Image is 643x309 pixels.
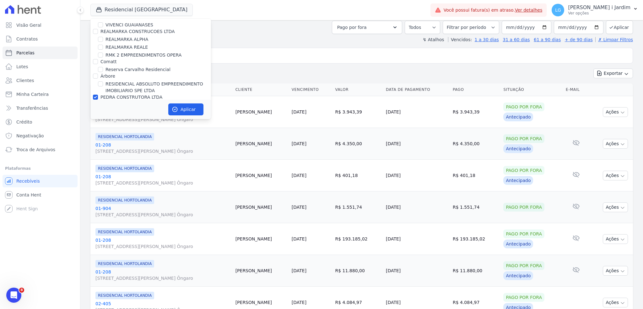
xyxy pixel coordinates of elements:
[16,91,49,97] span: Minha Carteira
[95,116,230,123] span: [STREET_ADDRESS][PERSON_NAME] Ôngaro
[233,255,289,287] td: [PERSON_NAME]
[3,19,78,31] a: Visão Geral
[105,22,153,28] label: VIVENCI GUAIANASES
[16,63,28,70] span: Lotes
[233,83,289,96] th: Cliente
[3,116,78,128] a: Crédito
[450,128,501,160] td: R$ 4.350,00
[565,37,593,42] a: + de 90 dias
[383,255,450,287] td: [DATE]
[450,191,501,223] td: R$ 1.551,74
[102,49,630,62] input: Buscar por nome do lote ou do cliente
[3,33,78,45] a: Contratos
[95,212,230,218] span: [STREET_ADDRESS][PERSON_NAME] Ôngaro
[3,47,78,59] a: Parcelas
[233,128,289,160] td: [PERSON_NAME]
[3,189,78,201] a: Conta Hent
[423,37,444,42] label: ↯ Atalhos
[292,236,306,241] a: [DATE]
[475,37,499,42] a: 1 a 30 dias
[503,203,544,212] div: Pago por fora
[503,134,544,143] div: Pago por fora
[289,83,333,96] th: Vencimento
[503,144,533,153] div: Antecipado
[448,37,472,42] label: Vencidos:
[95,148,230,154] span: [STREET_ADDRESS][PERSON_NAME] Ôngaro
[233,223,289,255] td: [PERSON_NAME]
[16,192,41,198] span: Conta Hent
[95,237,230,250] a: 01-208[STREET_ADDRESS][PERSON_NAME] Ôngaro
[100,74,115,79] label: Árbore
[105,52,181,58] label: RMK 2 EMPREENDIMENTOS OPERA
[503,113,533,121] div: Antecipado
[501,83,563,96] th: Situação
[503,37,530,42] a: 31 a 60 dias
[16,105,48,111] span: Transferências
[3,88,78,101] a: Minha Carteira
[16,77,34,84] span: Clientes
[292,300,306,305] a: [DATE]
[16,50,35,56] span: Parcelas
[563,83,589,96] th: E-mail
[105,44,148,51] label: REALMARKA REALE
[16,22,41,28] span: Visão Geral
[603,202,628,212] button: Ações
[503,240,533,248] div: Antecipado
[90,4,193,16] button: Residencial [GEOGRAPHIC_DATA]
[233,160,289,191] td: [PERSON_NAME]
[3,102,78,114] a: Transferências
[337,24,367,31] span: Pago por fora
[332,255,383,287] td: R$ 11.880,00
[332,21,402,34] button: Pago por fora
[292,268,306,273] a: [DATE]
[292,173,306,178] a: [DATE]
[332,83,383,96] th: Valor
[105,81,211,94] label: RESIDENCIAL ABSOLUTO EMPREENDIMENTO IMOBILIARIO SPE LTDA
[515,8,543,13] a: Ver detalhes
[534,37,561,42] a: 61 a 90 dias
[603,266,628,276] button: Ações
[383,223,450,255] td: [DATE]
[16,119,32,125] span: Crédito
[603,298,628,307] button: Ações
[3,175,78,187] a: Recebíveis
[450,160,501,191] td: R$ 401,18
[95,142,230,154] a: 01-208[STREET_ADDRESS][PERSON_NAME] Ôngaro
[95,174,230,186] a: 01-208[STREET_ADDRESS][PERSON_NAME] Ôngaro
[233,96,289,128] td: [PERSON_NAME]
[3,130,78,142] a: Negativação
[292,205,306,210] a: [DATE]
[603,139,628,149] button: Ações
[95,260,154,268] span: RESIDENCIAL HORTOLANDIA
[332,191,383,223] td: R$ 1.551,74
[450,255,501,287] td: R$ 11.880,00
[105,66,170,73] label: Reserva Carvalho Residencial
[332,128,383,160] td: R$ 4.350,00
[105,36,148,43] label: REALMARKA ALPHA
[95,228,154,236] span: RESIDENCIAL HORTOLANDIA
[95,275,230,281] span: [STREET_ADDRESS][PERSON_NAME] Ôngaro
[332,223,383,255] td: R$ 193.185,02
[450,223,501,255] td: R$ 193.185,02
[503,261,544,270] div: Pago por fora
[95,243,230,250] span: [STREET_ADDRESS][PERSON_NAME] Ôngaro
[95,165,154,172] span: RESIDENCIAL HORTOLANDIA
[444,7,543,14] span: Você possui fatura(s) em atraso.
[503,102,544,111] div: Pago por fora
[547,1,643,19] button: LG [PERSON_NAME] i Jardim Ver opções
[100,29,175,34] label: REALMARKA CONSTRUCOES LTDA
[332,160,383,191] td: R$ 401,18
[568,4,630,11] p: [PERSON_NAME] i Jardim
[450,96,501,128] td: R$ 3.943,39
[168,103,203,115] button: Aplicar
[95,292,154,299] span: RESIDENCIAL HORTOLANDIA
[606,20,633,34] button: Aplicar
[503,271,533,280] div: Antecipado
[383,128,450,160] td: [DATE]
[3,74,78,87] a: Clientes
[16,178,40,184] span: Recebíveis
[503,229,544,238] div: Pago por fora
[568,11,630,16] p: Ver opções
[603,171,628,180] button: Ações
[95,180,230,186] span: [STREET_ADDRESS][PERSON_NAME] Ôngaro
